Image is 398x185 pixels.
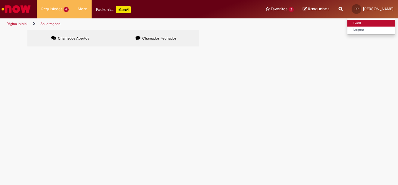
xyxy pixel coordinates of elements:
a: Perfil [347,20,395,27]
span: 6 [64,7,69,12]
img: ServiceNow [1,3,32,15]
a: Solicitações [40,21,61,26]
span: DR [355,7,359,11]
span: 2 [289,7,294,12]
a: Logout [347,27,395,33]
span: Rascunhos [308,6,330,12]
ul: Trilhas de página [5,18,261,30]
span: [PERSON_NAME] [363,6,393,11]
div: Padroniza [96,6,131,13]
a: Rascunhos [303,6,330,12]
span: Chamados Fechados [142,36,177,41]
span: Chamados Abertos [58,36,89,41]
span: More [78,6,87,12]
a: Página inicial [7,21,27,26]
p: +GenAi [116,6,131,13]
span: Requisições [41,6,62,12]
span: Favoritos [271,6,287,12]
